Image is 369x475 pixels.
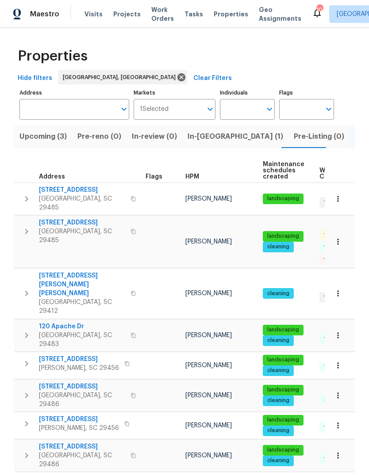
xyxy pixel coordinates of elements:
div: [GEOGRAPHIC_DATA], [GEOGRAPHIC_DATA] [58,70,187,84]
span: [PERSON_NAME] [185,332,232,338]
span: Work Orders [151,5,174,23]
span: 11 Done [320,456,347,463]
span: landscaping [264,386,303,394]
span: Properties [18,52,88,61]
button: Open [263,103,276,115]
span: cleaning [264,243,293,251]
span: landscaping [264,416,303,424]
span: [GEOGRAPHIC_DATA], SC 29412 [39,298,125,315]
span: HPM [185,174,199,180]
span: [STREET_ADDRESS] [39,186,125,194]
span: In-[GEOGRAPHIC_DATA] (1) [188,130,283,143]
span: [STREET_ADDRESS] [39,218,125,227]
span: 1 WIP [320,199,340,206]
label: Address [19,90,129,95]
div: 10 [316,5,323,14]
span: [PERSON_NAME] [185,392,232,399]
span: landscaping [264,356,303,364]
label: Flags [279,90,334,95]
span: Flags [146,174,162,180]
span: [PERSON_NAME] [185,239,232,245]
span: Geo Assignments [259,5,301,23]
span: 1 WIP [320,294,340,301]
span: cleaning [264,290,293,297]
span: cleaning [264,427,293,434]
span: 13 Done [320,424,348,431]
span: [STREET_ADDRESS] [39,382,125,391]
span: Maintenance schedules created [263,161,304,180]
span: 11 Done [320,244,347,251]
span: [GEOGRAPHIC_DATA], SC 29485 [39,194,125,212]
span: [PERSON_NAME] [185,290,232,296]
span: 1 Rejected [320,256,356,264]
span: Projects [113,10,141,19]
span: 10 Done [320,335,349,343]
span: Pre-reno (0) [77,130,121,143]
button: Open [118,103,130,115]
span: Pre-Listing (0) [294,130,344,143]
span: [STREET_ADDRESS][PERSON_NAME][PERSON_NAME] [39,271,125,298]
label: Markets [134,90,216,95]
span: [GEOGRAPHIC_DATA], SC 29486 [39,391,125,409]
span: [STREET_ADDRESS] [39,415,119,424]
span: [PERSON_NAME] [185,452,232,459]
span: [PERSON_NAME] [185,422,232,429]
span: [GEOGRAPHIC_DATA], SC 29483 [39,331,125,349]
span: cleaning [264,367,293,374]
span: [PERSON_NAME], SC 29456 [39,424,119,433]
label: Individuals [220,90,275,95]
span: cleaning [264,457,293,464]
span: Tasks [184,11,203,17]
span: Clear Filters [193,73,232,84]
span: In-review (0) [132,130,177,143]
span: 1 QC [320,232,339,239]
span: landscaping [264,232,303,240]
span: landscaping [264,446,303,454]
span: 7 Done [320,364,346,371]
span: cleaning [264,397,293,404]
span: [PERSON_NAME] [185,362,232,369]
span: landscaping [264,326,303,334]
span: cleaning [264,337,293,344]
span: Address [39,174,65,180]
span: [GEOGRAPHIC_DATA], SC 29486 [39,451,125,469]
span: 2 Done [320,395,346,403]
span: [GEOGRAPHIC_DATA], [GEOGRAPHIC_DATA] [63,73,179,82]
span: [GEOGRAPHIC_DATA], SC 29485 [39,227,125,245]
button: Clear Filters [190,70,235,87]
span: Maestro [30,10,59,19]
button: Open [323,103,335,115]
span: Visits [85,10,103,19]
button: Hide filters [14,70,56,87]
span: [STREET_ADDRESS] [39,442,125,451]
button: Open [204,103,216,115]
span: 120 Apache Dr [39,322,125,331]
span: [PERSON_NAME], SC 29456 [39,364,119,372]
span: [STREET_ADDRESS] [39,355,119,364]
span: landscaping [264,195,303,202]
span: [PERSON_NAME] [185,196,232,202]
span: Upcoming (3) [19,130,67,143]
span: 1 Selected [140,106,169,113]
span: Properties [214,10,248,19]
span: Hide filters [18,73,52,84]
